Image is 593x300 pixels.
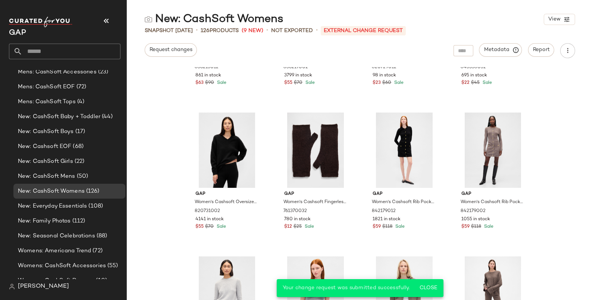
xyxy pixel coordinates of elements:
[195,64,219,71] span: 836213012
[215,224,226,229] span: Sale
[71,217,85,225] span: (112)
[283,285,410,291] span: Your change request was submitted successfully.
[18,113,100,121] span: New: CashSoft Baby + Toddler
[372,208,396,215] span: 842179012
[18,282,69,291] span: [PERSON_NAME]
[548,16,561,22] span: View
[373,224,381,230] span: $59
[189,113,264,188] img: cn60504965.jpg
[9,284,15,290] img: svg%3e
[18,68,97,76] span: Mens: CashSoft Accessories
[461,216,490,223] span: 1055 in stock
[201,28,210,34] span: 126
[95,232,107,240] span: (88)
[18,98,76,106] span: Mens: CashSoft Tops
[74,127,85,136] span: (17)
[18,247,91,255] span: Womens: Americana Trend
[76,98,84,106] span: (4)
[18,277,94,285] span: Womens: CashSoft Dresses
[393,80,404,85] span: Sale
[201,27,239,35] div: Products
[205,224,214,230] span: $70
[18,157,73,166] span: New: CashSoft Girls
[18,202,87,211] span: New: Everyday Essentials
[284,224,292,230] span: $12
[461,72,487,79] span: 695 in stock
[461,64,486,71] span: 843538032
[483,224,493,229] span: Sale
[283,199,346,206] span: Women's Cashsoft Fingerless Mittens by Gap [PERSON_NAME] Size XS
[419,285,437,291] span: Close
[382,80,391,86] span: $60
[533,47,550,53] span: Report
[283,64,308,71] span: 836219002
[94,277,107,285] span: (10)
[284,216,311,223] span: 780 in stock
[18,232,95,240] span: New: Seasonal Celebrations
[195,199,258,206] span: Women's Cashsoft Oversized V-Neck Sweater by Gap Black Size XS
[18,83,75,91] span: Mens: CashSoft EOF
[195,80,204,86] span: $63
[416,281,440,295] button: Close
[373,216,401,223] span: 1821 in stock
[195,216,224,223] span: 4141 in stock
[18,217,71,225] span: New: Family Photos
[394,224,405,229] span: Sale
[145,27,193,35] span: Snapshot [DATE]
[481,80,492,85] span: Sale
[304,80,315,85] span: Sale
[75,83,87,91] span: (72)
[382,224,392,230] span: $118
[271,27,313,35] span: Not Exported
[75,172,88,181] span: (50)
[367,113,442,188] img: cn60275541.jpg
[71,142,84,151] span: (68)
[205,80,214,86] span: $90
[471,80,480,86] span: $45
[18,142,71,151] span: New: Cashsoft EOF
[195,72,221,79] span: 861 in stock
[461,80,470,86] span: $22
[484,47,518,53] span: Metadata
[9,17,72,27] img: cfy_white_logo.C9jOOHJF.svg
[461,191,524,198] span: Gap
[284,191,347,198] span: Gap
[284,72,312,79] span: 3799 in stock
[195,191,258,198] span: Gap
[242,27,263,35] span: (9 New)
[85,187,100,196] span: (126)
[145,12,283,27] div: New: CashSoft Womens
[145,43,197,57] button: Request changes
[195,224,204,230] span: $55
[97,68,109,76] span: (23)
[316,26,318,35] span: •
[461,199,524,206] span: Women's Cashsoft Rib Pocket Mini Sweater Dress by Gap Toasted Almond Brown Size XXL
[91,247,103,255] span: (72)
[455,113,530,188] img: cn60440189.jpg
[528,43,554,57] button: Report
[195,208,220,215] span: 820731002
[73,157,85,166] span: (22)
[149,47,192,53] span: Request changes
[471,224,481,230] span: $118
[373,72,396,79] span: 98 in stock
[9,29,26,37] span: Current Company Name
[18,127,74,136] span: New: CashSoft Boys
[278,113,353,188] img: cn59936289.jpg
[372,64,396,71] span: 820729012
[294,80,302,86] span: $70
[373,191,436,198] span: Gap
[373,80,381,86] span: $23
[196,26,198,35] span: •
[100,113,113,121] span: (44)
[479,43,522,57] button: Metadata
[216,80,226,85] span: Sale
[18,187,85,196] span: New: CashSoft Womens
[461,224,470,230] span: $59
[106,262,118,270] span: (55)
[544,14,575,25] button: View
[18,262,106,270] span: Womens: CashSoft Accessories
[283,208,307,215] span: 761370032
[461,208,486,215] span: 842179002
[284,80,292,86] span: $55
